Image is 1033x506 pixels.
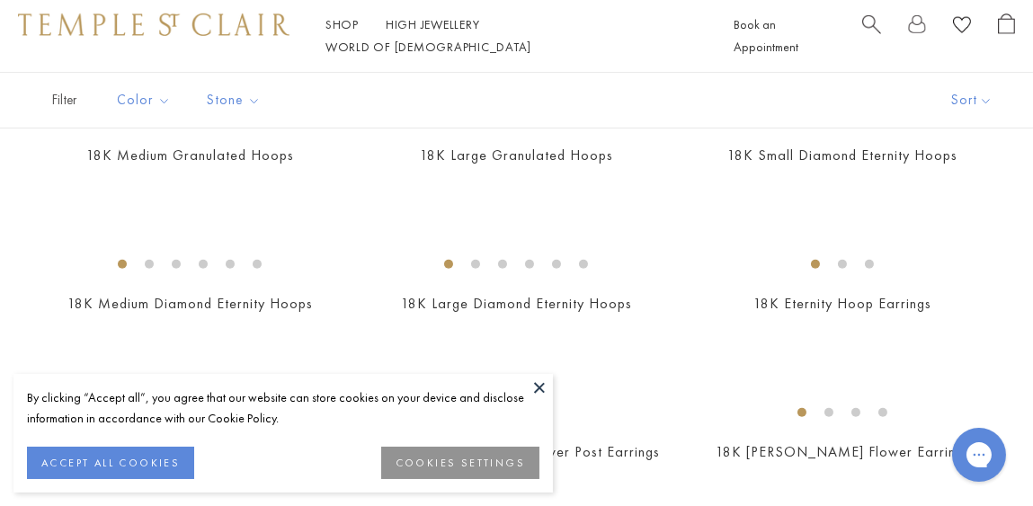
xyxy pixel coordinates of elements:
[386,16,480,32] a: High JewelleryHigh Jewellery
[67,294,313,313] a: 18K Medium Diamond Eternity Hoops
[862,13,881,58] a: Search
[420,146,613,164] a: 18K Large Granulated Hoops
[953,13,971,41] a: View Wishlist
[943,422,1015,488] iframe: Gorgias live chat messenger
[18,13,289,35] img: Temple St. Clair
[998,13,1015,58] a: Open Shopping Bag
[198,89,274,111] span: Stone
[381,447,539,479] button: COOKIES SETTINGS
[753,294,931,313] a: 18K Eternity Hoop Earrings
[27,387,539,429] div: By clicking “Accept all”, you agree that our website can store cookies on your device and disclos...
[27,447,194,479] button: ACCEPT ALL COOKIES
[325,13,693,58] nav: Main navigation
[911,73,1033,128] button: Show sort by
[727,146,957,164] a: 18K Small Diamond Eternity Hoops
[325,16,359,32] a: ShopShop
[108,89,184,111] span: Color
[103,80,184,120] button: Color
[734,16,798,55] a: Book an Appointment
[86,146,294,164] a: 18K Medium Granulated Hoops
[193,80,274,120] button: Stone
[716,442,970,461] a: 18K [PERSON_NAME] Flower Earrings
[325,39,531,55] a: World of [DEMOGRAPHIC_DATA]World of [DEMOGRAPHIC_DATA]
[401,294,632,313] a: 18K Large Diamond Eternity Hoops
